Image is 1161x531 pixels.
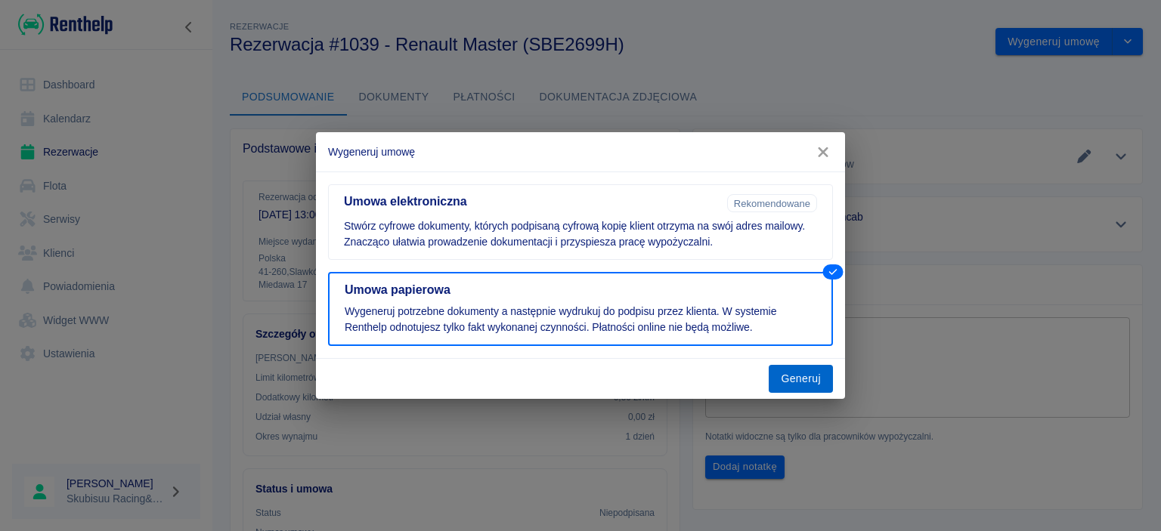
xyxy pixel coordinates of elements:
h5: Umowa papierowa [345,282,816,298]
p: Stwórz cyfrowe dokumenty, których podpisaną cyfrową kopię klient otrzyma na swój adres mailowy. Z... [344,218,817,250]
button: Generuj [769,365,833,393]
span: Rekomendowane [728,198,816,209]
h5: Umowa elektroniczna [344,194,721,209]
p: Wygeneruj potrzebne dokumenty a następnie wydrukuj do podpisu przez klienta. W systemie Renthelp ... [345,304,816,335]
button: Umowa papierowaWygeneruj potrzebne dokumenty a następnie wydrukuj do podpisu przez klienta. W sys... [328,272,833,346]
h2: Wygeneruj umowę [316,132,845,171]
button: Umowa elektronicznaRekomendowaneStwórz cyfrowe dokumenty, których podpisaną cyfrową kopię klient ... [328,184,833,260]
